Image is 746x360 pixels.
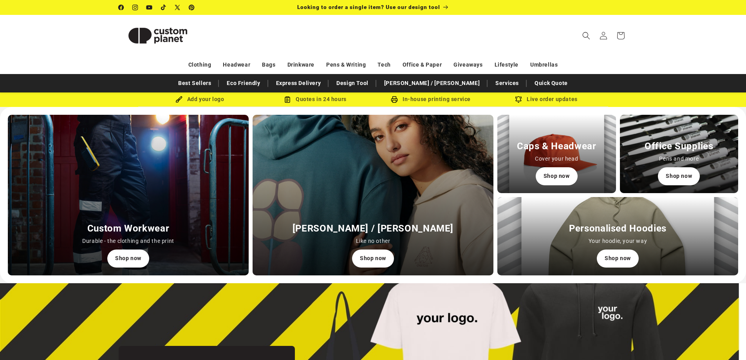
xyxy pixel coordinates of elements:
a: [PERSON_NAME] / [PERSON_NAME] [380,76,484,90]
a: Office & Paper [403,58,442,72]
a: Best Sellers [174,76,215,90]
p: Like no other [293,237,453,245]
h3: Custom Workwear [82,223,174,234]
a: Caps & Headwear Cover your head Shop now [497,187,616,195]
p: Your hoodie, your way [569,237,667,245]
a: Office Supplies Pens and more Shop now [620,187,739,195]
h3: Office Supplies [645,141,713,152]
a: Pens & Writing [326,58,366,72]
div: Add your logo [142,94,258,104]
a: [PERSON_NAME] / [PERSON_NAME] Like no other Shop now [253,270,493,277]
p: Pens and more [645,155,713,163]
span: Shop now [107,250,149,267]
a: Express Delivery [272,76,325,90]
a: Custom Workwear Durable - the clothing and the print Shop now [8,270,249,277]
a: Eco Friendly [223,76,264,90]
span: Shop now [658,167,700,185]
div: Quotes in 24 hours [258,94,373,104]
img: Custom Planet [119,18,197,53]
a: Bags [262,58,275,72]
h3: Personalised Hoodies [569,223,667,234]
a: Lifestyle [495,58,518,72]
a: Design Tool [332,76,372,90]
span: Shop now [597,250,639,267]
span: Shop now [352,250,394,267]
span: Looking to order a single item? Use our design tool [297,4,440,10]
img: In-house printing [391,96,398,103]
div: Live order updates [489,94,604,104]
a: Personalised Hoodies Your hoodie, your way Shop now [497,270,738,277]
a: Quick Quote [531,76,572,90]
span: Shop now [536,167,578,185]
a: Tech [378,58,390,72]
a: Clothing [188,58,211,72]
a: Umbrellas [530,58,558,72]
p: Cover your head [517,155,596,163]
img: Brush Icon [175,96,182,103]
a: Headwear [223,58,250,72]
a: Giveaways [453,58,482,72]
p: Durable - the clothing and the print [82,237,174,245]
img: Order updates [515,96,522,103]
div: In-house printing service [373,94,489,104]
summary: Search [578,27,595,44]
a: Custom Planet [116,15,200,56]
h3: [PERSON_NAME] / [PERSON_NAME] [293,223,453,234]
a: Services [491,76,523,90]
img: Order Updates Icon [284,96,291,103]
h3: Caps & Headwear [517,141,596,152]
a: Drinkware [287,58,314,72]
